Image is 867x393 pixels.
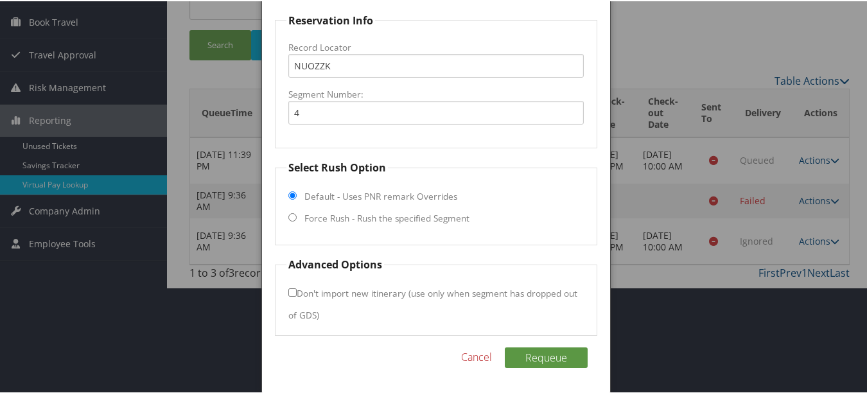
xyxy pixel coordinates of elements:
[288,287,297,295] input: Don't import new itinerary (use only when segment has dropped out of GDS)
[461,348,492,363] a: Cancel
[304,211,469,223] label: Force Rush - Rush the specified Segment
[288,40,583,53] label: Record Locator
[505,346,588,367] button: Requeue
[286,12,375,27] legend: Reservation Info
[286,256,384,271] legend: Advanced Options
[288,87,583,100] label: Segment Number:
[286,159,388,174] legend: Select Rush Option
[304,189,457,202] label: Default - Uses PNR remark Overrides
[288,280,577,326] label: Don't import new itinerary (use only when segment has dropped out of GDS)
